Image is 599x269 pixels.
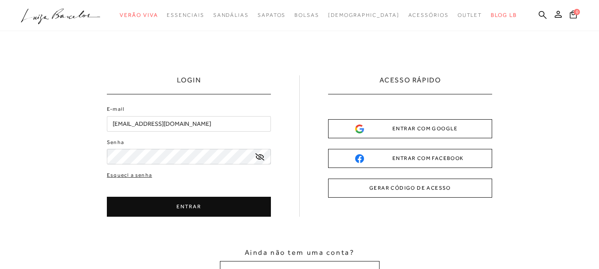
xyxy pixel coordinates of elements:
[120,12,158,18] span: Verão Viva
[355,124,465,133] div: ENTRAR COM GOOGLE
[458,7,482,23] a: categoryNavScreenReaderText
[107,197,271,217] button: ENTRAR
[328,119,492,138] button: ENTRAR COM GOOGLE
[107,105,125,113] label: E-mail
[245,248,354,257] span: Ainda não tem uma conta?
[213,7,249,23] a: categoryNavScreenReaderText
[294,12,319,18] span: Bolsas
[107,138,124,147] label: Senha
[258,12,286,18] span: Sapatos
[328,12,399,18] span: [DEMOGRAPHIC_DATA]
[328,7,399,23] a: noSubCategoriesText
[380,75,441,94] h2: ACESSO RÁPIDO
[107,116,271,132] input: E-mail
[120,7,158,23] a: categoryNavScreenReaderText
[328,179,492,198] button: GERAR CÓDIGO DE ACESSO
[567,10,579,22] button: 0
[213,12,249,18] span: Sandálias
[258,7,286,23] a: categoryNavScreenReaderText
[167,7,204,23] a: categoryNavScreenReaderText
[408,12,449,18] span: Acessórios
[491,7,517,23] a: BLOG LB
[177,75,201,94] h1: LOGIN
[408,7,449,23] a: categoryNavScreenReaderText
[107,171,152,179] a: Esqueci a senha
[458,12,482,18] span: Outlet
[294,7,319,23] a: categoryNavScreenReaderText
[255,153,264,160] a: exibir senha
[328,149,492,168] button: ENTRAR COM FACEBOOK
[574,9,580,15] span: 0
[491,12,517,18] span: BLOG LB
[355,154,465,163] div: ENTRAR COM FACEBOOK
[167,12,204,18] span: Essenciais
